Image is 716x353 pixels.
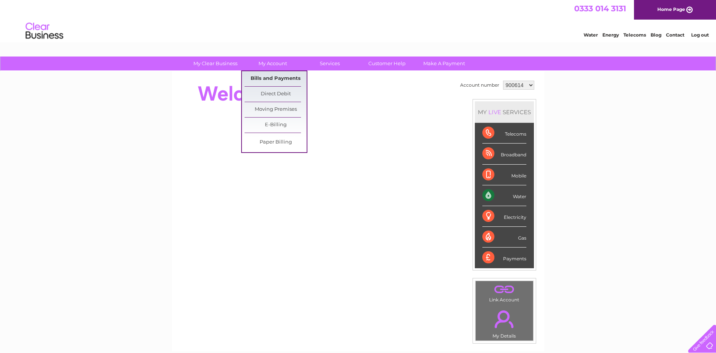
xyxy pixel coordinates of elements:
[413,57,475,70] a: Make A Payment
[475,304,534,341] td: My Details
[181,4,536,37] div: Clear Business is a trading name of Verastar Limited (registered in [GEOGRAPHIC_DATA] No. 3667643...
[482,123,526,144] div: Telecoms
[25,20,64,43] img: logo.png
[477,306,531,332] a: .
[475,101,534,123] div: MY SERVICES
[482,185,526,206] div: Water
[245,87,307,102] a: Direct Debit
[487,108,503,116] div: LIVE
[477,283,531,296] a: .
[482,165,526,185] div: Mobile
[245,71,307,86] a: Bills and Payments
[242,57,304,70] a: My Account
[651,32,661,38] a: Blog
[356,57,418,70] a: Customer Help
[602,32,619,38] a: Energy
[482,206,526,227] div: Electricity
[666,32,684,38] a: Contact
[475,281,534,304] td: Link Account
[245,135,307,150] a: Paper Billing
[245,118,307,133] a: E-Billing
[245,102,307,117] a: Moving Premises
[482,227,526,248] div: Gas
[184,57,246,70] a: My Clear Business
[458,79,501,92] td: Account number
[482,248,526,268] div: Payments
[623,32,646,38] a: Telecoms
[584,32,598,38] a: Water
[482,144,526,164] div: Broadband
[299,57,361,70] a: Services
[691,32,709,38] a: Log out
[574,4,626,13] a: 0333 014 3131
